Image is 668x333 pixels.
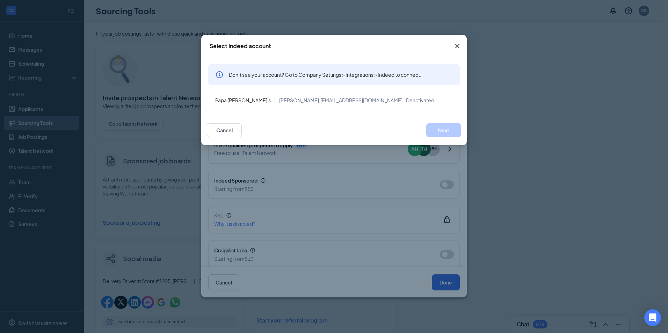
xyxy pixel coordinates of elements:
[644,309,661,326] div: Open Intercom Messenger
[406,97,434,103] span: Deactivated
[279,97,320,103] span: [PERSON_NAME],
[320,97,402,103] span: [EMAIL_ADDRESS][DOMAIN_NAME]
[215,71,224,79] svg: Info
[207,123,242,137] button: Cancel
[274,97,276,103] span: |
[426,123,461,137] button: Next
[215,97,271,103] span: Papa [PERSON_NAME]'s
[448,35,467,57] button: Close
[229,71,421,78] span: Don’t see your account? Go to Company Settings > Integrations > Indeed to connect.
[453,42,462,50] svg: Cross
[210,42,271,50] div: Select Indeed account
